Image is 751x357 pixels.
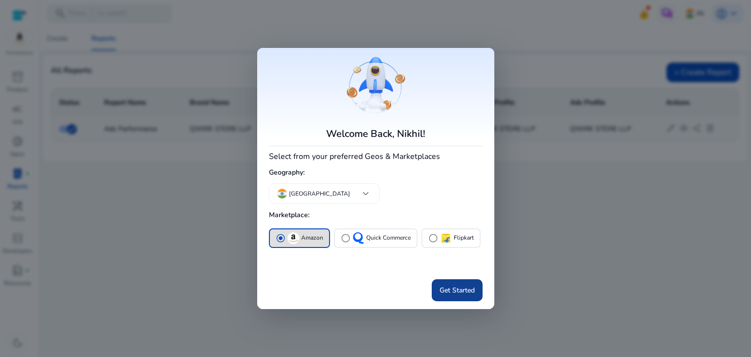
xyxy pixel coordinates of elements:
span: keyboard_arrow_down [360,188,372,200]
button: Get Started [432,279,483,301]
h5: Marketplace: [269,207,483,223]
span: radio_button_unchecked [428,233,438,243]
p: Amazon [301,233,323,243]
p: Quick Commerce [366,233,411,243]
img: in.svg [277,189,287,199]
p: Flipkart [454,233,474,243]
h5: Geography: [269,165,483,181]
span: radio_button_checked [276,233,286,243]
img: amazon.svg [287,232,299,244]
img: flipkart.svg [440,232,452,244]
p: [GEOGRAPHIC_DATA] [289,189,350,198]
span: radio_button_unchecked [341,233,351,243]
span: Get Started [440,285,475,295]
img: QC-logo.svg [353,232,364,244]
